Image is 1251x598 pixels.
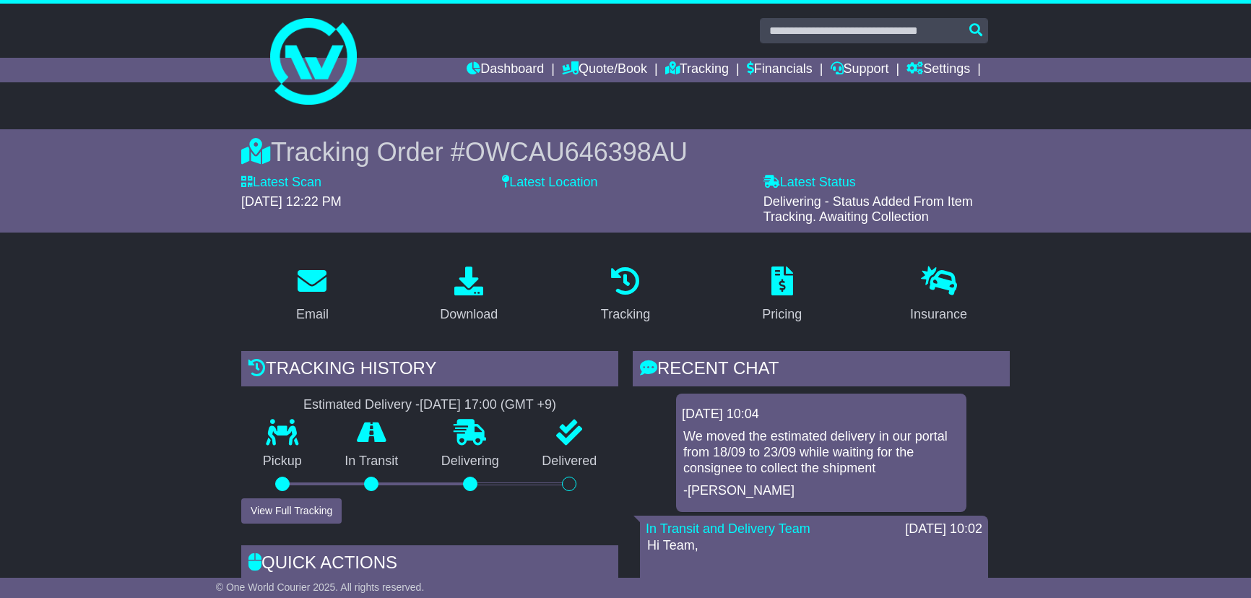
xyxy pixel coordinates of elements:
a: Tracking [592,261,659,329]
p: Hi Team, [647,538,981,554]
span: © One World Courier 2025. All rights reserved. [216,581,425,593]
p: Delivered [521,454,619,469]
span: [DATE] 12:22 PM [241,194,342,209]
a: Dashboard [467,58,544,82]
div: Tracking [601,305,650,324]
span: Delivering - Status Added From Item Tracking. Awaiting Collection [763,194,973,225]
div: Quick Actions [241,545,618,584]
div: [DATE] 10:02 [905,521,982,537]
label: Latest Location [502,175,597,191]
div: Download [440,305,498,324]
a: Settings [906,58,970,82]
span: OWCAU646398AU [465,137,688,167]
a: Download [430,261,507,329]
a: Pricing [753,261,811,329]
div: [DATE] 17:00 (GMT +9) [420,397,556,413]
p: In Transit [324,454,420,469]
div: RECENT CHAT [633,351,1010,390]
a: In Transit and Delivery Team [646,521,810,536]
a: Email [287,261,338,329]
label: Latest Status [763,175,856,191]
div: Tracking Order # [241,136,1010,168]
p: Pickup [241,454,324,469]
button: View Full Tracking [241,498,342,524]
a: Tracking [665,58,729,82]
div: Pricing [762,305,802,324]
label: Latest Scan [241,175,321,191]
p: We moved the estimated delivery in our portal from 18/09 to 23/09 while waiting for the consignee... [683,429,959,476]
p: -[PERSON_NAME] [683,483,959,499]
div: [DATE] 10:04 [682,407,961,422]
a: Financials [747,58,813,82]
div: Estimated Delivery - [241,397,618,413]
p: Delivering [420,454,521,469]
a: Insurance [901,261,977,329]
div: Tracking history [241,351,618,390]
a: Quote/Book [562,58,647,82]
a: Support [831,58,889,82]
div: Insurance [910,305,967,324]
div: Email [296,305,329,324]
